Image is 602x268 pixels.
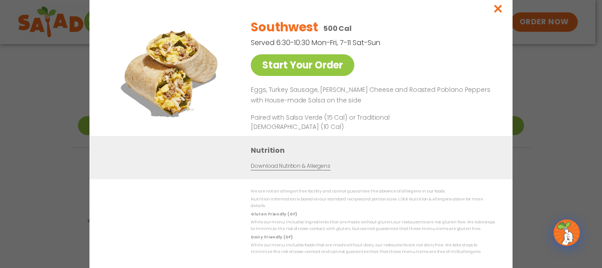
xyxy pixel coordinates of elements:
[251,18,318,37] h2: Southwest
[554,220,579,245] img: wpChatIcon
[251,188,495,195] p: We are not an allergen free facility and cannot guarantee the absence of allergens in our foods.
[251,113,414,131] p: Paired with Salsa Verde (15 Cal) or Traditional [DEMOGRAPHIC_DATA] (10 Cal)
[251,144,499,155] h3: Nutrition
[323,23,352,34] p: 500 Cal
[251,219,495,233] p: While our menu includes ingredients that are made without gluten, our restaurants are not gluten ...
[251,196,495,210] p: Nutrition information is based on our standard recipes and portion sizes. Click Nutrition & Aller...
[251,211,297,216] strong: Gluten Friendly (GF)
[251,85,491,106] p: Eggs, Turkey Sausage, [PERSON_NAME] Cheese and Roasted Poblano Peppers with House-made Salsa on t...
[251,37,449,48] p: Served 6:30-10:30 Mon-Fri, 7-11 Sat-Sun
[251,234,292,239] strong: Dairy Friendly (DF)
[251,242,495,256] p: While our menu includes foods that are made without dairy, our restaurants are not dairy free. We...
[251,162,330,170] a: Download Nutrition & Allergens
[251,54,354,76] a: Start Your Order
[109,11,233,135] img: Featured product photo for Southwest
